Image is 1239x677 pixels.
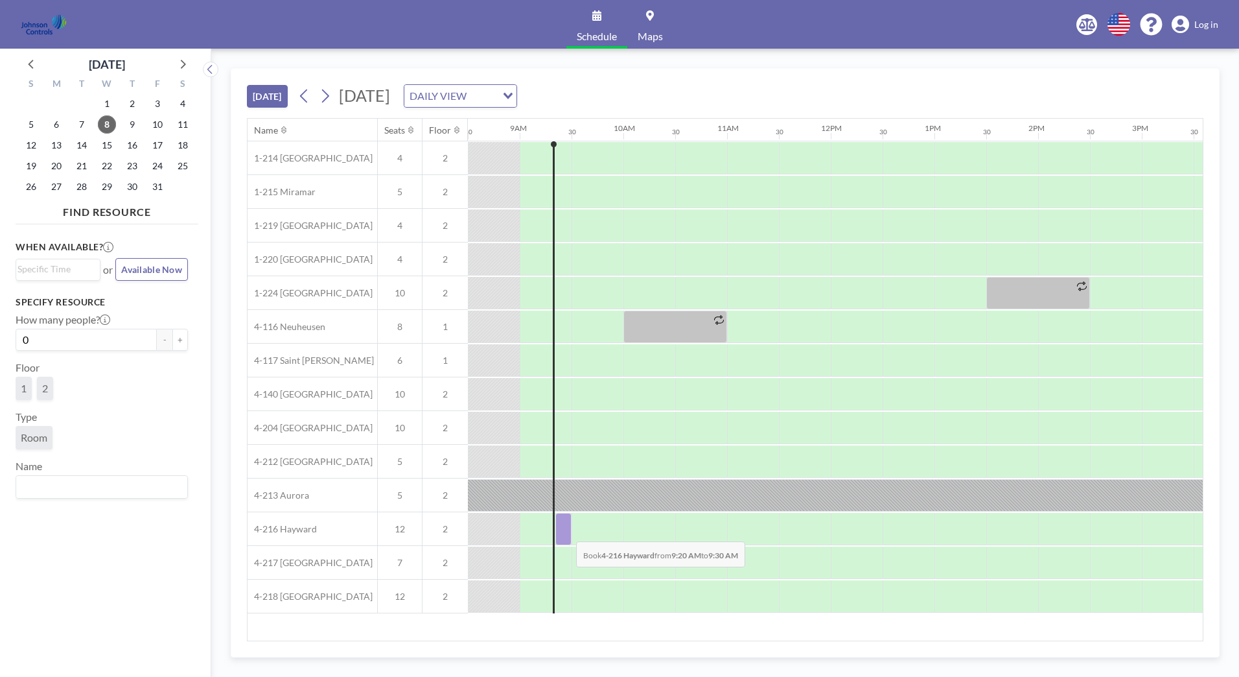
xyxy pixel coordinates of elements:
span: 2 [423,422,468,434]
button: - [157,329,172,351]
span: 2 [423,490,468,501]
span: 10 [378,388,422,400]
span: Friday, October 24, 2025 [148,157,167,175]
span: 2 [423,152,468,164]
span: 4 [378,254,422,265]
span: 12 [378,591,422,602]
span: 4-216 Hayward [248,523,317,535]
span: 2 [423,186,468,198]
span: 1 [423,321,468,333]
span: Saturday, October 18, 2025 [174,136,192,154]
span: Tuesday, October 28, 2025 [73,178,91,196]
span: 12 [378,523,422,535]
span: Monday, October 13, 2025 [47,136,65,154]
div: 30 [983,128,991,136]
div: Seats [384,125,405,136]
div: Search for option [404,85,516,107]
div: Floor [429,125,451,136]
span: Log in [1194,19,1218,30]
span: Schedule [577,31,617,42]
span: Wednesday, October 29, 2025 [98,178,116,196]
span: 2 [423,287,468,299]
label: How many people? [16,313,110,326]
span: 2 [423,591,468,602]
span: 10 [378,422,422,434]
input: Search for option [470,88,495,104]
span: 1-215 Miramar [248,186,316,198]
span: Monday, October 27, 2025 [47,178,65,196]
button: + [172,329,188,351]
span: 2 [423,523,468,535]
div: Name [254,125,278,136]
span: Tuesday, October 7, 2025 [73,115,91,134]
label: Type [16,410,37,423]
span: 2 [423,220,468,232]
div: 30 [776,128,783,136]
span: 10 [378,287,422,299]
div: 30 [568,128,576,136]
span: 4-117 Saint [PERSON_NAME] [248,355,374,366]
b: 9:20 AM [671,551,701,560]
div: S [170,77,195,93]
span: Tuesday, October 14, 2025 [73,136,91,154]
span: Wednesday, October 15, 2025 [98,136,116,154]
span: 6 [378,355,422,366]
span: 4-204 [GEOGRAPHIC_DATA] [248,422,373,434]
div: 2PM [1028,123,1045,133]
div: 1PM [925,123,941,133]
div: 12PM [821,123,842,133]
h4: FIND RESOURCE [16,200,198,219]
div: S [19,77,44,93]
span: 4-116 Neuheusen [248,321,325,333]
span: 4-217 [GEOGRAPHIC_DATA] [248,557,373,569]
span: 7 [378,557,422,569]
span: 2 [423,557,468,569]
b: 9:30 AM [708,551,738,560]
span: 2 [423,456,468,468]
span: 5 [378,490,422,501]
span: 5 [378,456,422,468]
div: 30 [465,128,472,136]
a: Log in [1172,16,1218,34]
span: Maps [638,31,663,42]
span: Thursday, October 16, 2025 [123,136,141,154]
div: 30 [1190,128,1198,136]
input: Search for option [17,262,93,276]
span: 4-212 [GEOGRAPHIC_DATA] [248,456,373,468]
span: Friday, October 31, 2025 [148,178,167,196]
span: 4-213 Aurora [248,490,309,501]
span: 1-219 [GEOGRAPHIC_DATA] [248,220,373,232]
div: T [69,77,95,93]
div: F [145,77,170,93]
span: 1 [423,355,468,366]
span: Wednesday, October 1, 2025 [98,95,116,113]
div: 3PM [1132,123,1148,133]
span: Thursday, October 2, 2025 [123,95,141,113]
label: Name [16,460,42,473]
span: Sunday, October 19, 2025 [22,157,40,175]
button: [DATE] [247,85,288,108]
div: [DATE] [89,55,125,73]
div: 30 [672,128,680,136]
span: 1 [21,382,27,394]
span: 4 [378,152,422,164]
label: Floor [16,361,40,374]
span: Thursday, October 23, 2025 [123,157,141,175]
span: 5 [378,186,422,198]
img: organization-logo [21,12,67,38]
span: 2 [423,388,468,400]
span: DAILY VIEW [407,88,469,104]
span: [DATE] [339,86,390,105]
span: Wednesday, October 22, 2025 [98,157,116,175]
div: 9AM [510,123,527,133]
span: Saturday, October 4, 2025 [174,95,192,113]
span: Tuesday, October 21, 2025 [73,157,91,175]
span: 4-218 [GEOGRAPHIC_DATA] [248,591,373,602]
span: Sunday, October 26, 2025 [22,178,40,196]
span: Book from to [576,541,745,567]
span: Friday, October 17, 2025 [148,136,167,154]
span: Wednesday, October 8, 2025 [98,115,116,134]
button: Available Now [115,258,188,281]
b: 4-216 Hayward [601,551,654,560]
span: 4 [378,220,422,232]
